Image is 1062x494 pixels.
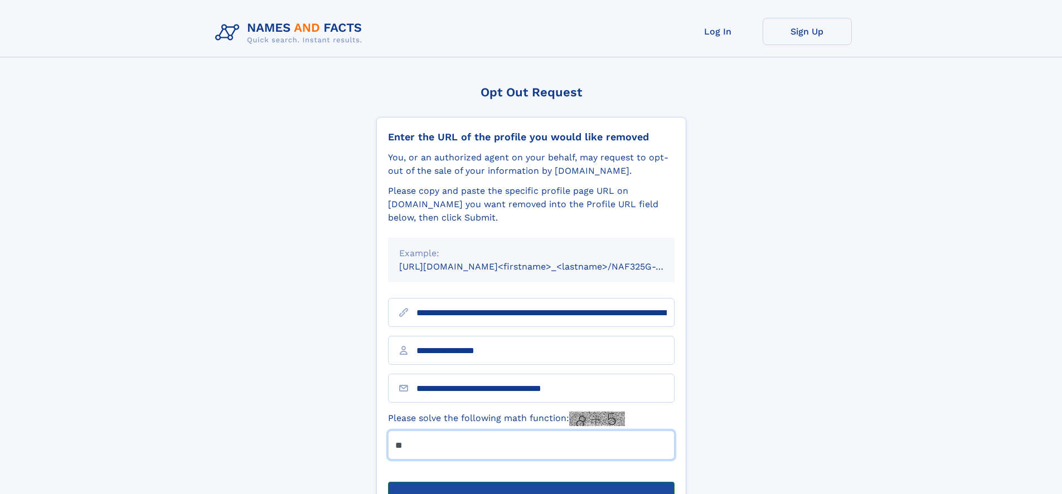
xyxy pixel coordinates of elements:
[388,131,675,143] div: Enter the URL of the profile you would like removed
[399,261,696,272] small: [URL][DOMAIN_NAME]<firstname>_<lastname>/NAF325G-xxxxxxxx
[388,412,625,426] label: Please solve the following math function:
[376,85,686,99] div: Opt Out Request
[763,18,852,45] a: Sign Up
[673,18,763,45] a: Log In
[388,151,675,178] div: You, or an authorized agent on your behalf, may request to opt-out of the sale of your informatio...
[388,184,675,224] div: Please copy and paste the specific profile page URL on [DOMAIN_NAME] you want removed into the Pr...
[211,18,371,48] img: Logo Names and Facts
[399,247,663,260] div: Example:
